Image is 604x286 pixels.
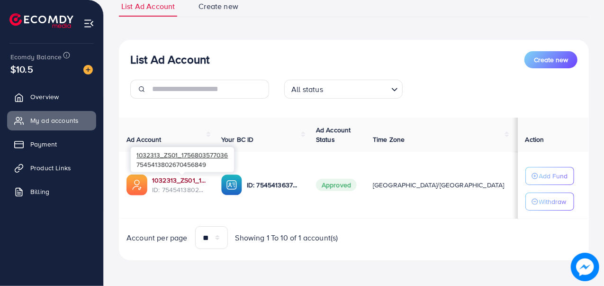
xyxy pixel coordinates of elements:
img: image [83,65,93,74]
span: Approved [316,179,357,191]
img: menu [83,18,94,29]
span: Overview [30,92,59,101]
span: Action [525,135,544,144]
span: Payment [30,139,57,149]
button: Create new [524,51,577,68]
img: ic-ba-acc.ded83a64.svg [221,175,242,195]
span: 1032313_ZS01_1756803577036 [136,150,228,159]
div: 7545413802670456849 [131,147,234,172]
span: All status [289,83,325,96]
input: Search for option [326,81,388,96]
p: Add Fund [539,170,568,182]
span: Ecomdy Balance [10,52,62,62]
h3: List Ad Account [130,53,209,66]
button: Withdraw [525,193,574,211]
p: Withdraw [539,196,567,207]
span: $10.5 [10,62,33,76]
span: My ad accounts [30,116,79,125]
a: 1032313_ZS01_1756803577036 [152,175,206,185]
span: Billing [30,187,49,196]
span: Ad Account Status [316,125,351,144]
span: Account per page [126,232,188,243]
span: Showing 1 To 10 of 1 account(s) [235,232,338,243]
a: Product Links [7,158,96,177]
span: Product Links [30,163,71,173]
img: image [571,253,599,281]
div: Search for option [284,80,403,99]
span: Time Zone [373,135,405,144]
a: Payment [7,135,96,154]
img: ic-ads-acc.e4c84228.svg [126,175,147,195]
span: List Ad Account [121,1,175,12]
span: Create new [534,55,568,65]
a: Billing [7,182,96,201]
p: ID: 7545413637955911696 [247,179,301,191]
span: ID: 7545413802670456849 [152,185,206,194]
span: [GEOGRAPHIC_DATA]/[GEOGRAPHIC_DATA] [373,180,505,190]
a: Overview [7,87,96,106]
span: Create new [198,1,238,12]
span: Your BC ID [221,135,254,144]
button: Add Fund [525,167,574,185]
a: My ad accounts [7,111,96,130]
span: Ad Account [126,135,162,144]
img: logo [9,13,73,28]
